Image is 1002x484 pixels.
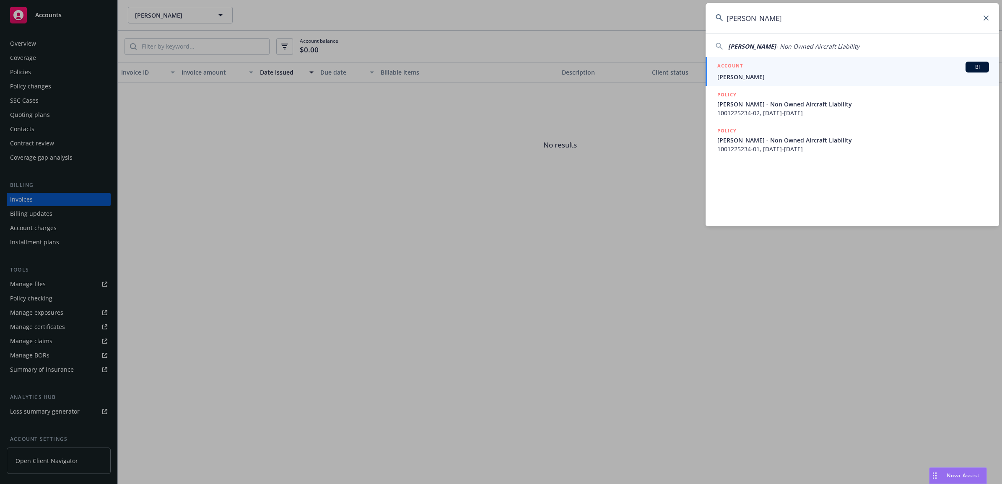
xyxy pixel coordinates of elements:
[706,122,999,158] a: POLICY[PERSON_NAME] - Non Owned Aircraft Liability1001225234-01, [DATE]-[DATE]
[969,63,986,71] span: BI
[728,42,776,50] span: [PERSON_NAME]
[706,3,999,33] input: Search...
[717,127,737,135] h5: POLICY
[717,62,743,72] h5: ACCOUNT
[717,145,989,153] span: 1001225234-01, [DATE]-[DATE]
[717,91,737,99] h5: POLICY
[717,72,989,81] span: [PERSON_NAME]
[706,86,999,122] a: POLICY[PERSON_NAME] - Non Owned Aircraft Liability1001225234-02, [DATE]-[DATE]
[947,472,980,479] span: Nova Assist
[717,100,989,109] span: [PERSON_NAME] - Non Owned Aircraft Liability
[706,57,999,86] a: ACCOUNTBI[PERSON_NAME]
[929,467,987,484] button: Nova Assist
[717,136,989,145] span: [PERSON_NAME] - Non Owned Aircraft Liability
[776,42,859,50] span: - Non Owned Aircraft Liability
[717,109,989,117] span: 1001225234-02, [DATE]-[DATE]
[929,468,940,484] div: Drag to move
